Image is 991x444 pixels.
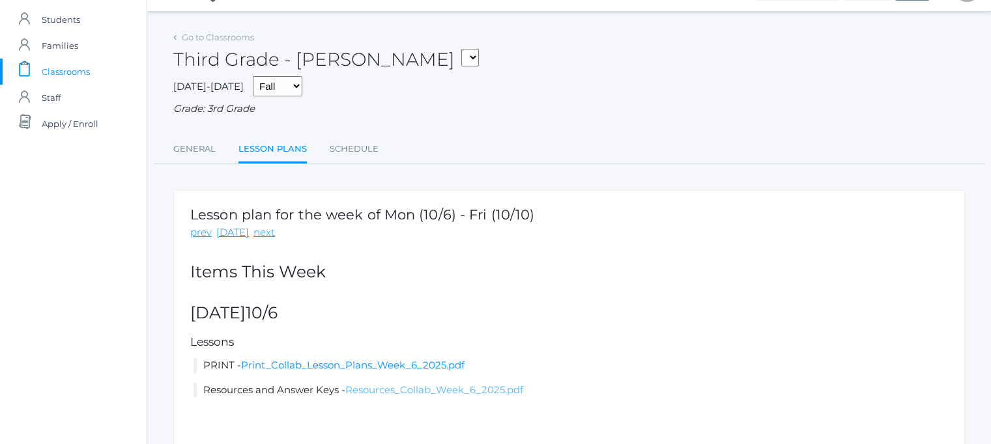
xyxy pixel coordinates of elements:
[238,136,307,164] a: Lesson Plans
[42,33,78,59] span: Families
[253,225,275,240] a: next
[42,59,90,85] span: Classrooms
[345,383,523,396] a: Resources_Collab_Week_6_2025.pdf
[190,225,212,240] a: prev
[182,32,254,42] a: Go to Classrooms
[42,111,98,137] span: Apply / Enroll
[194,358,948,373] li: PRINT -
[173,49,479,70] h2: Third Grade - [PERSON_NAME]
[173,80,244,92] span: [DATE]-[DATE]
[173,102,965,117] div: Grade: 3rd Grade
[190,207,534,222] h1: Lesson plan for the week of Mon (10/6) - Fri (10/10)
[42,7,80,33] span: Students
[194,383,948,398] li: Resources and Answer Keys -
[190,304,948,322] h2: [DATE]
[173,136,216,162] a: General
[241,359,465,371] a: Print_Collab_Lesson_Plans_Week_6_2025.pdf
[190,336,948,348] h5: Lessons
[42,85,61,111] span: Staff
[190,263,948,281] h2: Items This Week
[330,136,379,162] a: Schedule
[216,225,249,240] a: [DATE]
[246,303,278,322] span: 10/6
